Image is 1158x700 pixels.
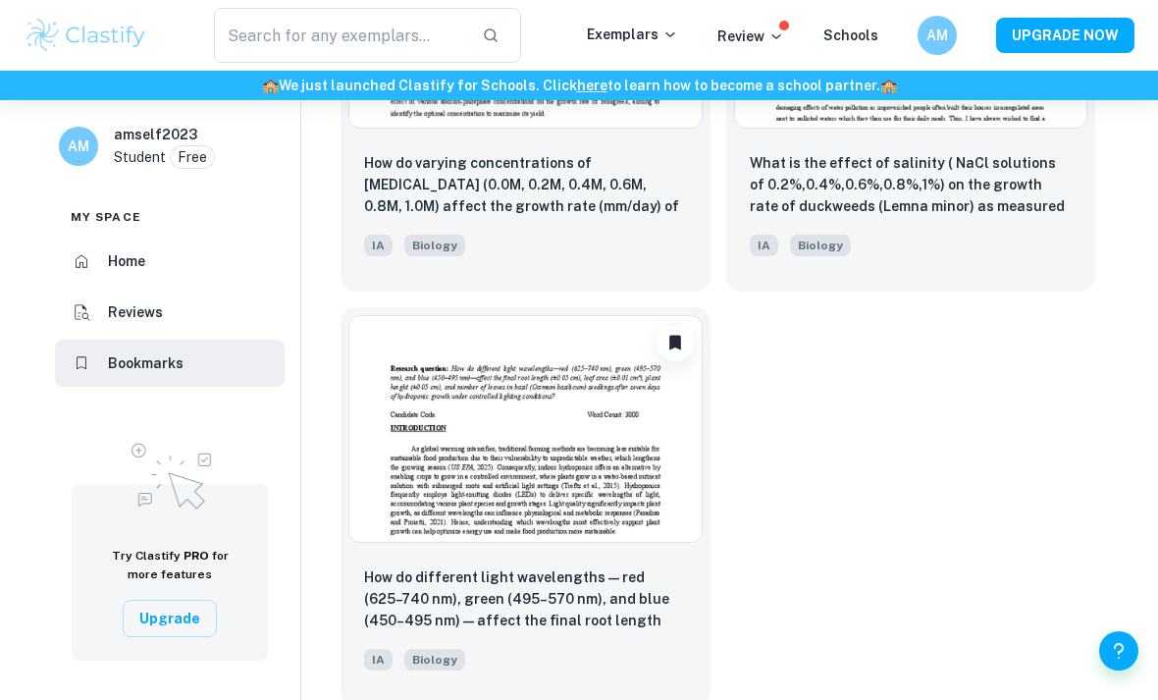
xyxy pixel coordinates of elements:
p: What is the effect of salinity ( NaCl solutions of 0.2%,0.4%,0.6%,0.8%,1%) on the growth rate of ... [750,152,1073,219]
p: Student [114,146,166,168]
img: Biology IA example thumbnail: How do different light wavelengths—red ( [348,315,703,543]
button: Unbookmark [656,323,695,362]
p: How do varying concentrations of [MEDICAL_DATA] (0.0M, 0.2M, 0.4M, 0.6M, 0.8M, 1.0M) affect the g... [364,152,687,219]
input: Search for any exemplars... [214,8,466,63]
span: PRO [184,549,209,563]
h6: Try Clastify for more features [95,547,244,584]
p: Exemplars [587,24,678,45]
span: Biology [404,649,465,671]
span: 🏫 [880,78,897,93]
h6: Home [108,250,145,272]
h6: Reviews [108,301,163,323]
span: IA [364,235,393,256]
span: My space [71,208,141,226]
a: Schools [823,27,878,43]
h6: amself2023 [114,124,197,145]
button: UPGRADE NOW [996,18,1134,53]
button: Help and Feedback [1099,631,1138,671]
span: IA [364,649,393,671]
a: Reviews [55,289,285,336]
a: Home [55,238,285,285]
p: Review [717,26,784,47]
h6: We just launched Clastify for Schools. Click to learn how to become a school partner. [4,75,1154,96]
button: Upgrade [123,600,217,637]
h6: Bookmarks [108,352,184,374]
img: Clastify logo [24,16,148,55]
span: IA [750,235,778,256]
h6: AM [926,25,949,46]
p: Free [178,146,207,168]
span: 🏫 [262,78,279,93]
a: here [577,78,607,93]
h6: AM [68,135,90,157]
a: Bookmarks [55,340,285,387]
span: Biology [790,235,851,256]
span: Biology [404,235,465,256]
button: AM [918,16,957,55]
p: How do different light wavelengths—red (625–740 nm), green (495–570 nm), and blue (450–495 nm)—af... [364,566,687,633]
img: Upgrade to Pro [121,431,219,515]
